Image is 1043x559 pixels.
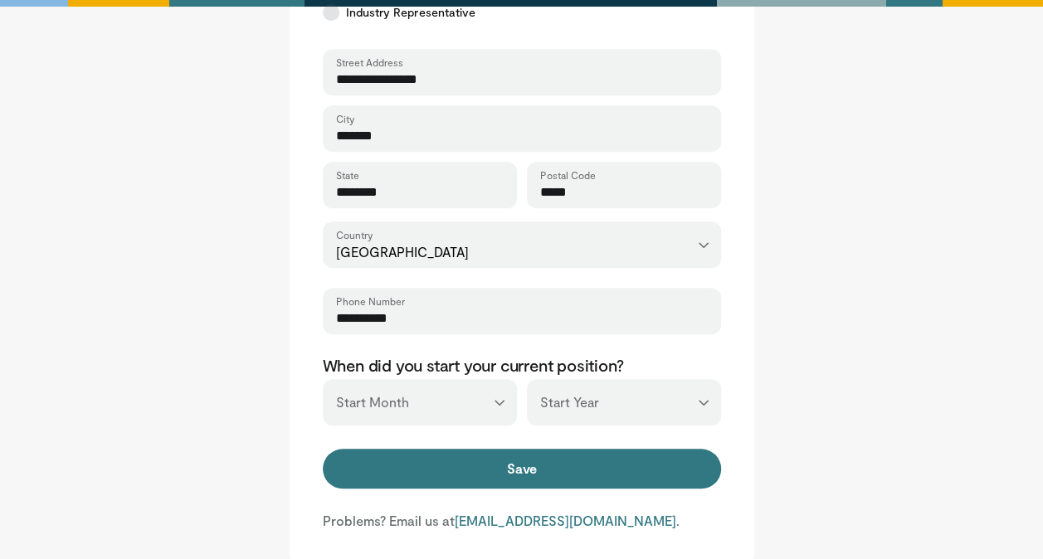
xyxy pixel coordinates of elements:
[336,168,359,182] label: State
[336,112,354,125] label: City
[346,4,476,21] span: Industry Representative
[336,56,403,69] label: Street Address
[455,513,676,528] a: [EMAIL_ADDRESS][DOMAIN_NAME]
[336,294,405,308] label: Phone Number
[323,354,721,376] p: When did you start your current position?
[323,449,721,489] button: Save
[540,168,596,182] label: Postal Code
[323,512,721,530] p: Problems? Email us at .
